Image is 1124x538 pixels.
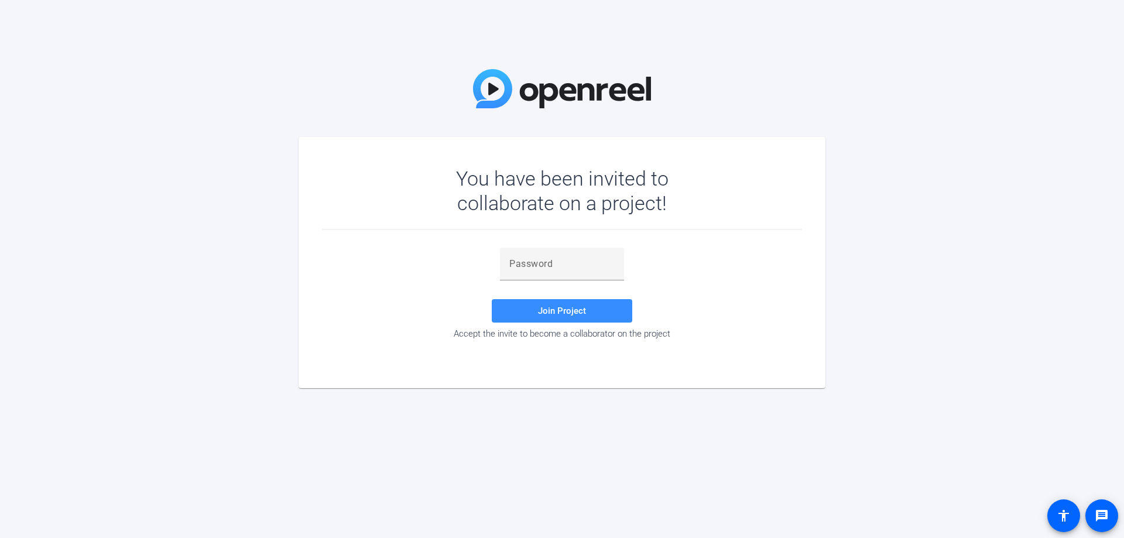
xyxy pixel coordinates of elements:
[473,69,651,108] img: OpenReel Logo
[322,328,802,339] div: Accept the invite to become a collaborator on the project
[509,257,615,271] input: Password
[1057,509,1071,523] mat-icon: accessibility
[538,306,586,316] span: Join Project
[492,299,632,323] button: Join Project
[422,166,702,215] div: You have been invited to collaborate on a project!
[1095,509,1109,523] mat-icon: message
